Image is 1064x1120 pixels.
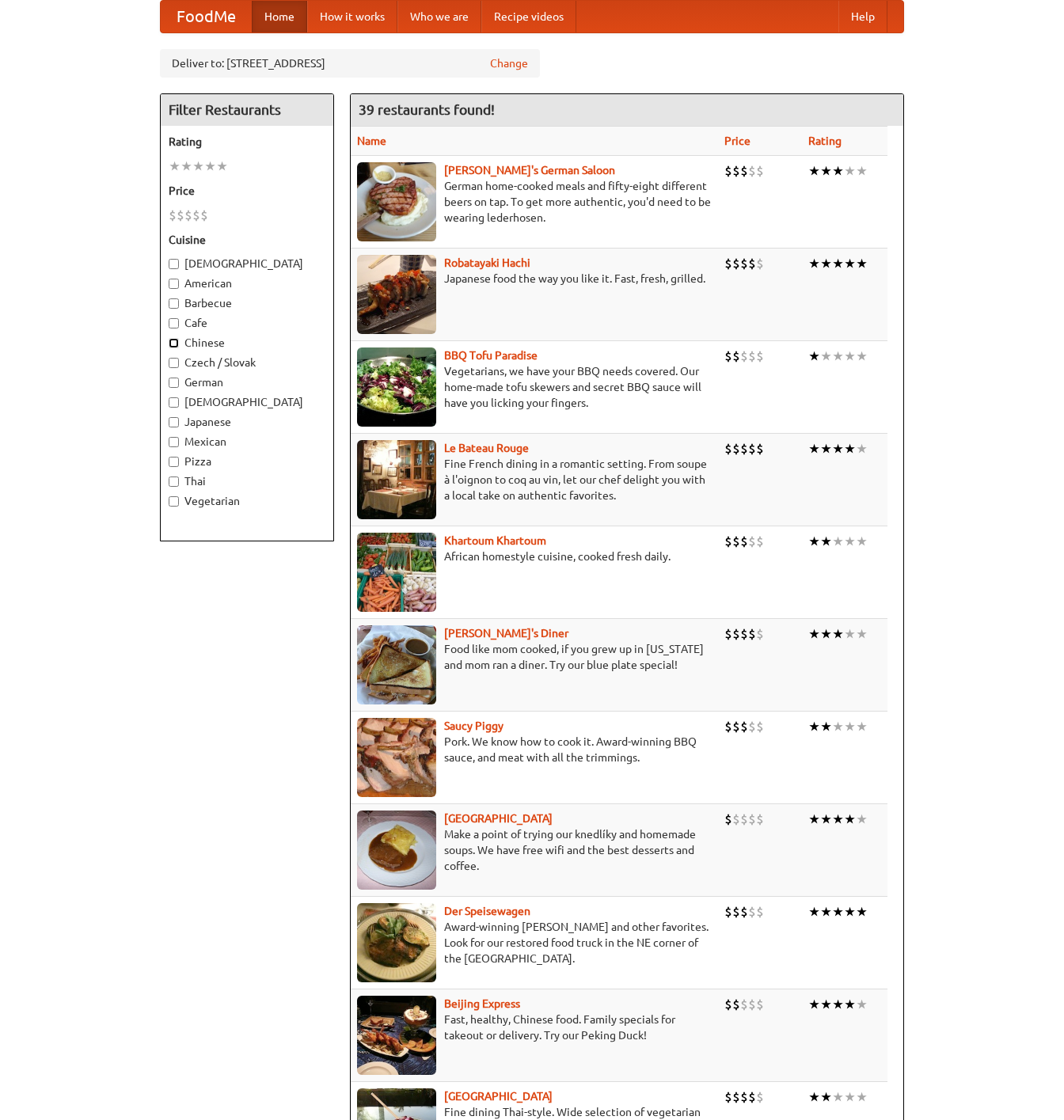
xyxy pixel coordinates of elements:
li: $ [740,533,748,550]
h5: Price [169,183,325,199]
li: ★ [832,718,844,735]
li: ★ [832,347,844,365]
li: $ [748,903,756,921]
label: Chinese [169,335,325,351]
li: $ [740,625,748,643]
li: ★ [832,903,844,921]
a: [PERSON_NAME]'s German Saloon [444,164,615,177]
a: Robatayaki Hachi [444,256,530,269]
li: ★ [820,255,832,272]
li: $ [732,347,740,365]
label: Pizza [169,454,325,469]
b: [PERSON_NAME]'s Diner [444,627,568,640]
li: $ [732,1088,740,1106]
label: Mexican [169,434,325,450]
img: tofuparadise.jpg [357,347,436,427]
li: $ [756,996,764,1013]
label: Czech / Slovak [169,355,325,370]
input: Vegetarian [169,496,179,507]
p: Pork. We know how to cook it. Award-winning BBQ sauce, and meat with all the trimmings. [357,734,712,765]
li: ★ [820,811,832,828]
a: Le Bateau Rouge [444,442,529,454]
li: $ [748,440,756,457]
li: ★ [856,903,868,921]
input: Chinese [169,338,179,348]
label: Barbecue [169,295,325,311]
input: [DEMOGRAPHIC_DATA] [169,259,179,269]
li: $ [732,625,740,643]
input: Mexican [169,437,179,447]
li: ★ [820,996,832,1013]
li: ★ [832,162,844,180]
li: $ [184,207,192,224]
li: $ [200,207,208,224]
li: ★ [856,718,868,735]
li: $ [732,996,740,1013]
li: ★ [832,533,844,550]
li: ★ [856,347,868,365]
li: ★ [192,158,204,175]
li: $ [724,347,732,365]
li: ★ [820,162,832,180]
a: BBQ Tofu Paradise [444,349,538,362]
li: $ [724,533,732,550]
li: $ [732,903,740,921]
li: ★ [832,625,844,643]
li: $ [740,440,748,457]
p: Award-winning [PERSON_NAME] and other favorites. Look for our restored food truck in the NE corne... [357,919,712,966]
input: Czech / Slovak [169,358,179,368]
li: $ [740,347,748,365]
h5: Rating [169,134,325,150]
li: ★ [180,158,192,175]
li: $ [748,162,756,180]
a: [GEOGRAPHIC_DATA] [444,1090,553,1103]
li: ★ [844,996,856,1013]
li: $ [756,811,764,828]
img: speisewagen.jpg [357,903,436,982]
label: Vegetarian [169,493,325,509]
li: ★ [216,158,228,175]
li: $ [740,162,748,180]
img: esthers.jpg [357,162,436,241]
img: khartoum.jpg [357,533,436,612]
li: ★ [169,158,180,175]
li: ★ [808,1088,820,1106]
b: Der Speisewagen [444,905,530,917]
label: Cafe [169,315,325,331]
a: Rating [808,135,842,147]
a: Who we are [397,1,481,32]
li: ★ [808,162,820,180]
li: ★ [820,625,832,643]
input: [DEMOGRAPHIC_DATA] [169,397,179,408]
li: ★ [844,440,856,457]
li: ★ [808,625,820,643]
li: ★ [856,811,868,828]
p: Vegetarians, we have your BBQ needs covered. Our home-made tofu skewers and secret BBQ sauce will... [357,363,712,411]
li: $ [756,347,764,365]
li: ★ [820,347,832,365]
b: Beijing Express [444,997,520,1010]
a: Khartoum Khartoum [444,534,546,547]
li: $ [740,1088,748,1106]
li: ★ [844,718,856,735]
img: robatayaki.jpg [357,255,436,334]
label: [DEMOGRAPHIC_DATA] [169,394,325,410]
li: $ [724,255,732,272]
li: $ [192,207,200,224]
input: German [169,378,179,388]
img: saucy.jpg [357,718,436,797]
li: $ [169,207,177,224]
li: ★ [856,996,868,1013]
input: Japanese [169,417,179,427]
img: beijing.jpg [357,996,436,1075]
img: bateaurouge.jpg [357,440,436,519]
li: ★ [832,1088,844,1106]
label: [DEMOGRAPHIC_DATA] [169,256,325,271]
li: $ [724,625,732,643]
label: German [169,374,325,390]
